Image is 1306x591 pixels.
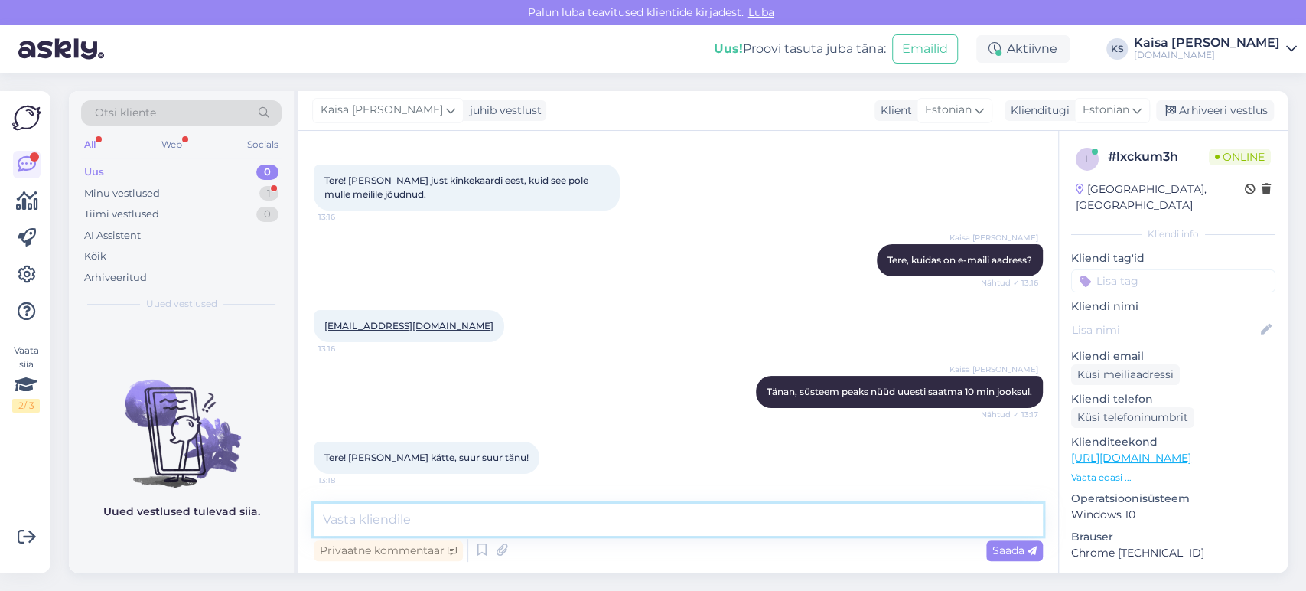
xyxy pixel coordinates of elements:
p: Operatsioonisüsteem [1071,491,1275,507]
p: Kliendi tag'id [1071,250,1275,266]
div: # lxckum3h [1108,148,1209,166]
div: Socials [244,135,282,155]
input: Lisa nimi [1072,322,1258,338]
span: Tere, kuidas on e-maili aadress? [887,254,1032,266]
span: Nähtud ✓ 13:16 [981,277,1038,289]
div: Minu vestlused [84,186,160,201]
span: Tere! [PERSON_NAME] just kinkekaardi eest, kuid see pole mulle meilile jõudnud. [324,175,591,200]
input: Lisa tag [1071,269,1275,292]
div: Tiimi vestlused [84,207,159,222]
div: Kliendi info [1071,227,1275,241]
a: [URL][DOMAIN_NAME] [1071,451,1191,465]
p: Chrome [TECHNICAL_ID] [1071,545,1275,561]
p: Kliendi nimi [1071,299,1275,315]
div: juhib vestlust [464,103,542,119]
span: Kaisa [PERSON_NAME] [949,232,1038,243]
span: Otsi kliente [95,105,156,121]
span: 13:16 [318,211,376,223]
span: Estonian [1083,102,1129,119]
p: Klienditeekond [1071,434,1275,450]
div: Privaatne kommentaar [314,540,463,561]
b: Uus! [714,41,743,56]
div: Aktiivne [976,35,1070,63]
div: Kõik [84,249,106,264]
button: Emailid [892,34,958,64]
div: Küsi telefoninumbrit [1071,407,1194,428]
span: Tere! [PERSON_NAME] kätte, suur suur tänu! [324,452,529,463]
p: Brauser [1071,529,1275,545]
a: [EMAIL_ADDRESS][DOMAIN_NAME] [324,320,493,331]
div: 0 [256,207,278,222]
div: AI Assistent [84,228,141,243]
div: Kaisa [PERSON_NAME] [1134,37,1280,49]
div: [DOMAIN_NAME] [1134,49,1280,61]
div: KS [1106,38,1128,60]
span: Luba [744,5,779,19]
span: Uued vestlused [146,297,217,311]
div: Klient [874,103,912,119]
div: All [81,135,99,155]
span: 13:16 [318,343,376,354]
span: Kaisa [PERSON_NAME] [321,102,443,119]
div: 2 / 3 [12,399,40,413]
p: Kliendi email [1071,348,1275,364]
span: Saada [992,544,1037,557]
img: Askly Logo [12,103,41,132]
span: Tänan, süsteem peaks nüüd uuesti saatma 10 min jooksul. [767,386,1032,397]
p: Kliendi telefon [1071,391,1275,407]
p: Vaata edasi ... [1071,471,1275,485]
img: No chats [69,352,294,490]
div: Küsi meiliaadressi [1071,364,1180,385]
span: 13:18 [318,475,376,486]
span: l [1085,153,1090,165]
p: Uued vestlused tulevad siia. [103,504,260,520]
div: 0 [256,165,278,180]
div: [GEOGRAPHIC_DATA], [GEOGRAPHIC_DATA] [1076,181,1245,214]
span: Nähtud ✓ 13:17 [981,409,1038,420]
div: Proovi tasuta juba täna: [714,40,886,58]
div: Arhiveeri vestlus [1156,100,1274,121]
p: Windows 10 [1071,507,1275,523]
div: Web [158,135,185,155]
div: Klienditugi [1005,103,1070,119]
span: Estonian [925,102,972,119]
div: Arhiveeritud [84,270,147,286]
a: Kaisa [PERSON_NAME][DOMAIN_NAME] [1134,37,1297,61]
div: 1 [259,186,278,201]
div: Vaata siia [12,344,40,413]
div: Uus [84,165,104,180]
span: Online [1209,149,1271,165]
span: Kaisa [PERSON_NAME] [949,364,1038,375]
